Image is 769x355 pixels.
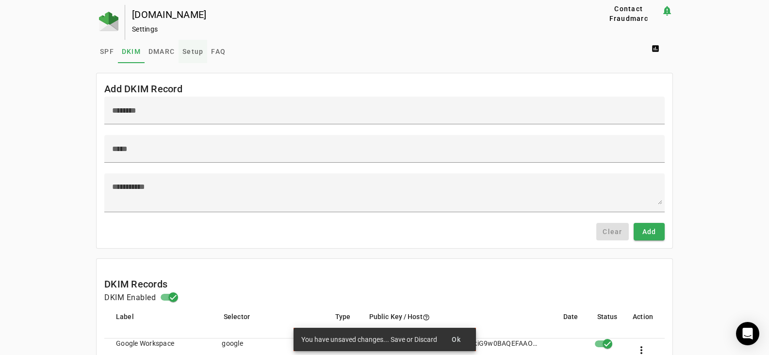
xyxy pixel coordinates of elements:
[556,311,589,338] mat-header-cell: Date
[294,328,441,351] div: You have unsaved changes... Save or Discard
[361,311,556,338] mat-header-cell: Public Key / Host
[596,5,661,22] button: Contact Fraudmarc
[148,48,175,55] span: DMARC
[118,40,145,63] a: DKIM
[104,292,156,304] h4: DKIM Enabled
[99,12,118,31] img: Fraudmarc Logo
[122,48,141,55] span: DKIM
[736,322,759,345] div: Open Intercom Messenger
[145,40,179,63] a: DMARC
[642,227,656,237] span: Add
[661,5,673,17] mat-icon: notification_important
[589,311,625,338] mat-header-cell: Status
[600,4,657,23] span: Contact Fraudmarc
[441,331,472,348] button: Ok
[179,40,207,63] a: Setup
[211,48,226,55] span: FAQ
[625,311,665,338] mat-header-cell: Action
[132,10,565,19] div: [DOMAIN_NAME]
[104,81,182,97] mat-card-title: Add DKIM Record
[132,24,565,34] div: Settings
[452,336,461,343] span: Ok
[216,311,327,338] mat-header-cell: Selector
[100,48,114,55] span: SPF
[182,48,203,55] span: Setup
[96,40,118,63] a: SPF
[104,311,216,338] mat-header-cell: Label
[104,276,167,292] mat-card-title: DKIM Records
[207,40,229,63] a: FAQ
[423,314,430,321] i: help_outline
[327,311,361,338] mat-header-cell: Type
[634,223,665,240] button: Add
